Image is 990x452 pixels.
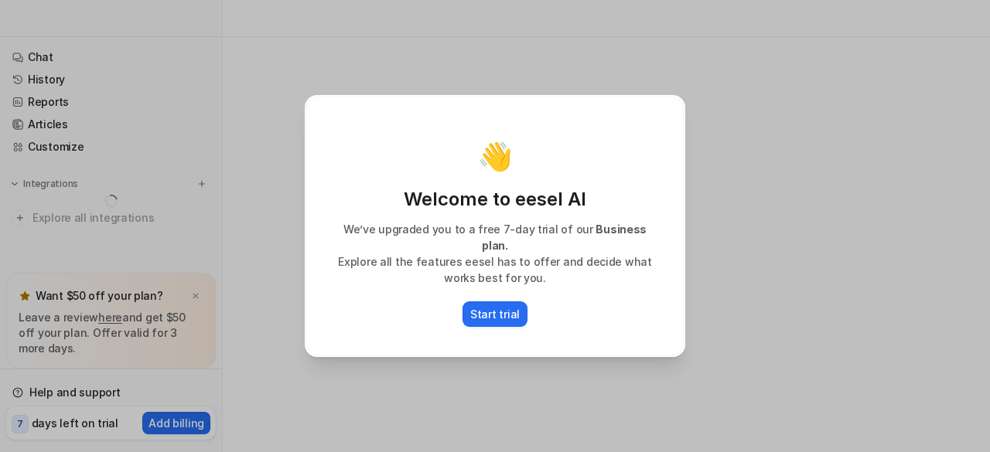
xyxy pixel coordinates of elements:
[323,221,667,253] p: We’ve upgraded you to a free 7-day trial of our
[463,301,527,327] button: Start trial
[470,306,520,322] p: Start trial
[323,253,667,286] p: Explore all the features eesel has to offer and decide what works best for you.
[478,141,513,172] p: 👋
[323,187,667,212] p: Welcome to eesel AI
